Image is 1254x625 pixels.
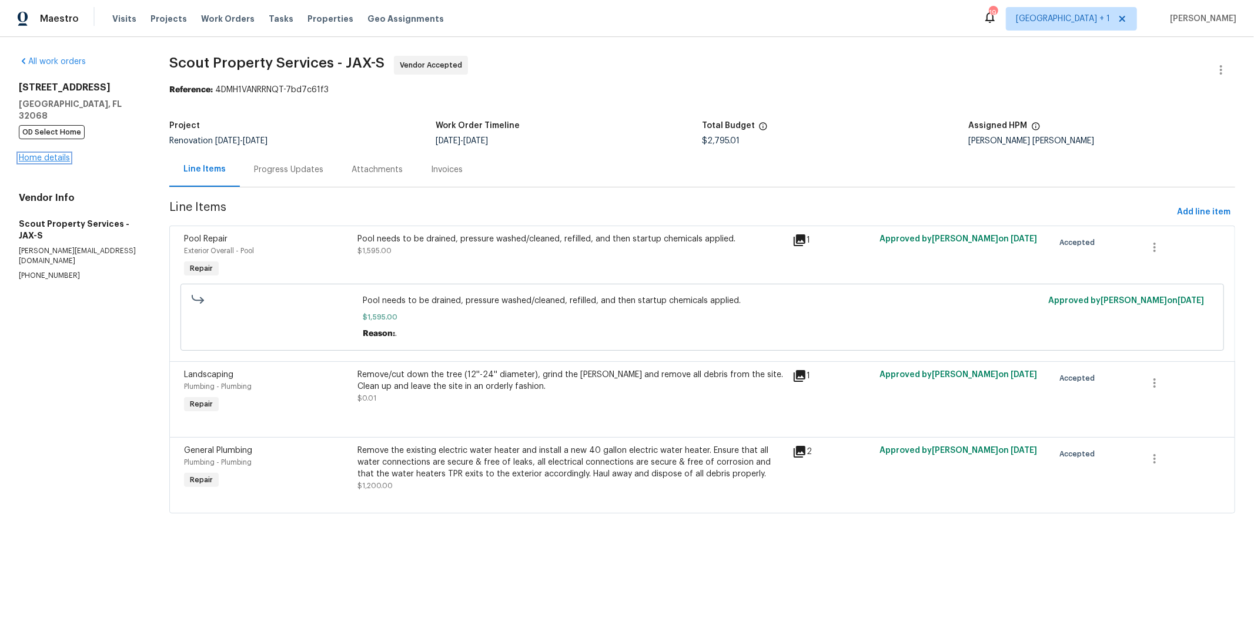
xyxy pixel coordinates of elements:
[185,263,218,274] span: Repair
[1172,201,1235,223] button: Add line item
[151,13,187,25] span: Projects
[1031,122,1041,137] span: The hpm assigned to this work order.
[169,201,1172,223] span: Line Items
[1011,446,1037,455] span: [DATE]
[40,13,79,25] span: Maestro
[463,137,488,145] span: [DATE]
[363,330,395,338] span: Reason:
[792,445,872,459] div: 2
[185,398,218,410] span: Repair
[19,192,141,204] h4: Vendor Info
[1048,297,1204,305] span: Approved by [PERSON_NAME] on
[169,84,1235,96] div: 4DMH1VANRRNQT-7bd7c61f3
[395,330,397,338] span: .
[880,371,1037,379] span: Approved by [PERSON_NAME] on
[358,247,392,254] span: $1,595.00
[184,235,228,243] span: Pool Repair
[215,137,240,145] span: [DATE]
[1059,448,1099,460] span: Accepted
[269,15,293,23] span: Tasks
[1016,13,1110,25] span: [GEOGRAPHIC_DATA] + 1
[169,122,200,130] h5: Project
[358,369,786,392] div: Remove/cut down the tree (12''-24'' diameter), grind the [PERSON_NAME] and remove all debris from...
[1178,297,1204,305] span: [DATE]
[702,122,755,130] h5: Total Budget
[989,7,997,19] div: 19
[112,13,136,25] span: Visits
[1177,205,1230,220] span: Add line item
[358,233,786,245] div: Pool needs to be drained, pressure washed/cleaned, refilled, and then startup chemicals applied.
[702,137,740,145] span: $2,795.01
[792,233,872,247] div: 1
[358,445,786,480] div: Remove the existing electric water heater and install a new 40 gallon electric water heater. Ensu...
[185,474,218,486] span: Repair
[19,218,141,241] h5: Scout Property Services - JAX-S
[400,59,467,71] span: Vendor Accepted
[367,13,444,25] span: Geo Assignments
[1165,13,1236,25] span: [PERSON_NAME]
[215,137,267,145] span: -
[969,137,1235,145] div: [PERSON_NAME] [PERSON_NAME]
[19,98,141,122] h5: [GEOGRAPHIC_DATA], FL 32068
[19,58,86,66] a: All work orders
[880,446,1037,455] span: Approved by [PERSON_NAME] on
[19,271,141,281] p: [PHONE_NUMBER]
[436,137,460,145] span: [DATE]
[169,86,213,94] b: Reference:
[243,137,267,145] span: [DATE]
[19,154,70,162] a: Home details
[169,137,267,145] span: Renovation
[184,446,252,455] span: General Plumbing
[183,163,226,175] div: Line Items
[792,369,872,383] div: 1
[363,311,1041,323] span: $1,595.00
[184,247,254,254] span: Exterior Overall - Pool
[19,125,85,139] span: OD Select Home
[184,459,252,466] span: Plumbing - Plumbing
[358,482,393,489] span: $1,200.00
[880,235,1037,243] span: Approved by [PERSON_NAME] on
[307,13,353,25] span: Properties
[201,13,255,25] span: Work Orders
[1011,371,1037,379] span: [DATE]
[19,82,141,93] h2: [STREET_ADDRESS]
[1059,237,1099,248] span: Accepted
[169,56,384,70] span: Scout Property Services - JAX-S
[363,295,1041,307] span: Pool needs to be drained, pressure washed/cleaned, refilled, and then startup chemicals applied.
[358,395,377,402] span: $0.01
[431,164,463,176] div: Invoices
[184,383,252,390] span: Plumbing - Plumbing
[184,371,233,379] span: Landscaping
[758,122,768,137] span: The total cost of line items that have been proposed by Opendoor. This sum includes line items th...
[19,246,141,266] p: [PERSON_NAME][EMAIL_ADDRESS][DOMAIN_NAME]
[969,122,1028,130] h5: Assigned HPM
[436,122,520,130] h5: Work Order Timeline
[254,164,323,176] div: Progress Updates
[1011,235,1037,243] span: [DATE]
[436,137,488,145] span: -
[352,164,403,176] div: Attachments
[1059,372,1099,384] span: Accepted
